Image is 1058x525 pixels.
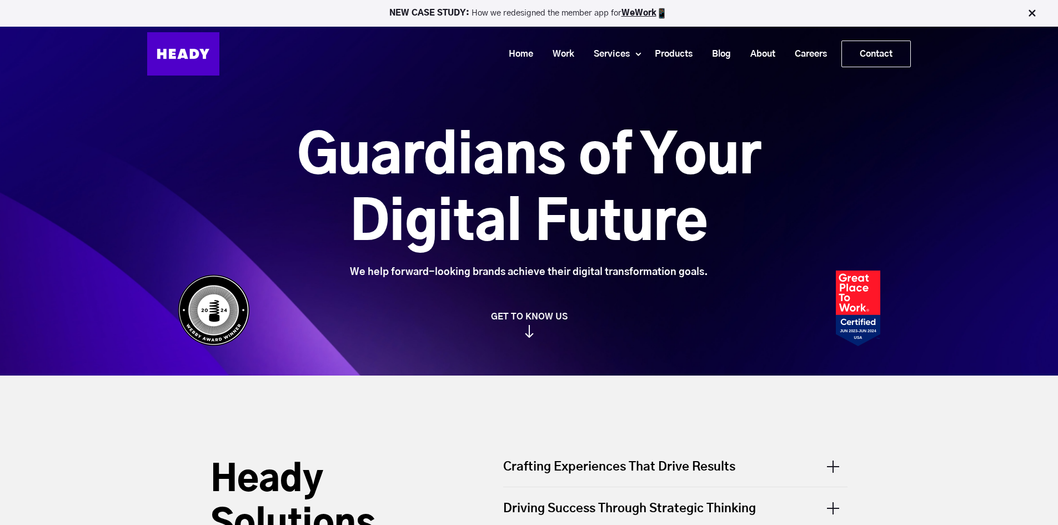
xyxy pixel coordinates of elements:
div: We help forward-looking brands achieve their digital transformation goals. [235,266,823,278]
a: About [736,44,781,64]
img: Heady_Logo_Web-01 (1) [147,32,219,76]
p: How we redesigned the member app for [5,8,1053,19]
a: Contact [842,41,910,67]
div: Crafting Experiences That Drive Results [503,458,848,487]
h1: Guardians of Your Digital Future [235,124,823,257]
a: Services [580,44,635,64]
strong: NEW CASE STUDY: [389,9,472,17]
img: Heady_2023_Certification_Badge [836,271,880,346]
a: Products [641,44,698,64]
a: GET TO KNOW US [172,311,886,338]
a: Home [495,44,539,64]
a: Work [539,44,580,64]
img: Close Bar [1026,8,1037,19]
a: Blog [698,44,736,64]
img: Heady_WebbyAward_Winner-4 [178,274,250,346]
a: Careers [781,44,833,64]
img: app emoji [656,8,668,19]
a: WeWork [621,9,656,17]
div: Navigation Menu [230,41,911,67]
img: arrow_down [525,325,534,338]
